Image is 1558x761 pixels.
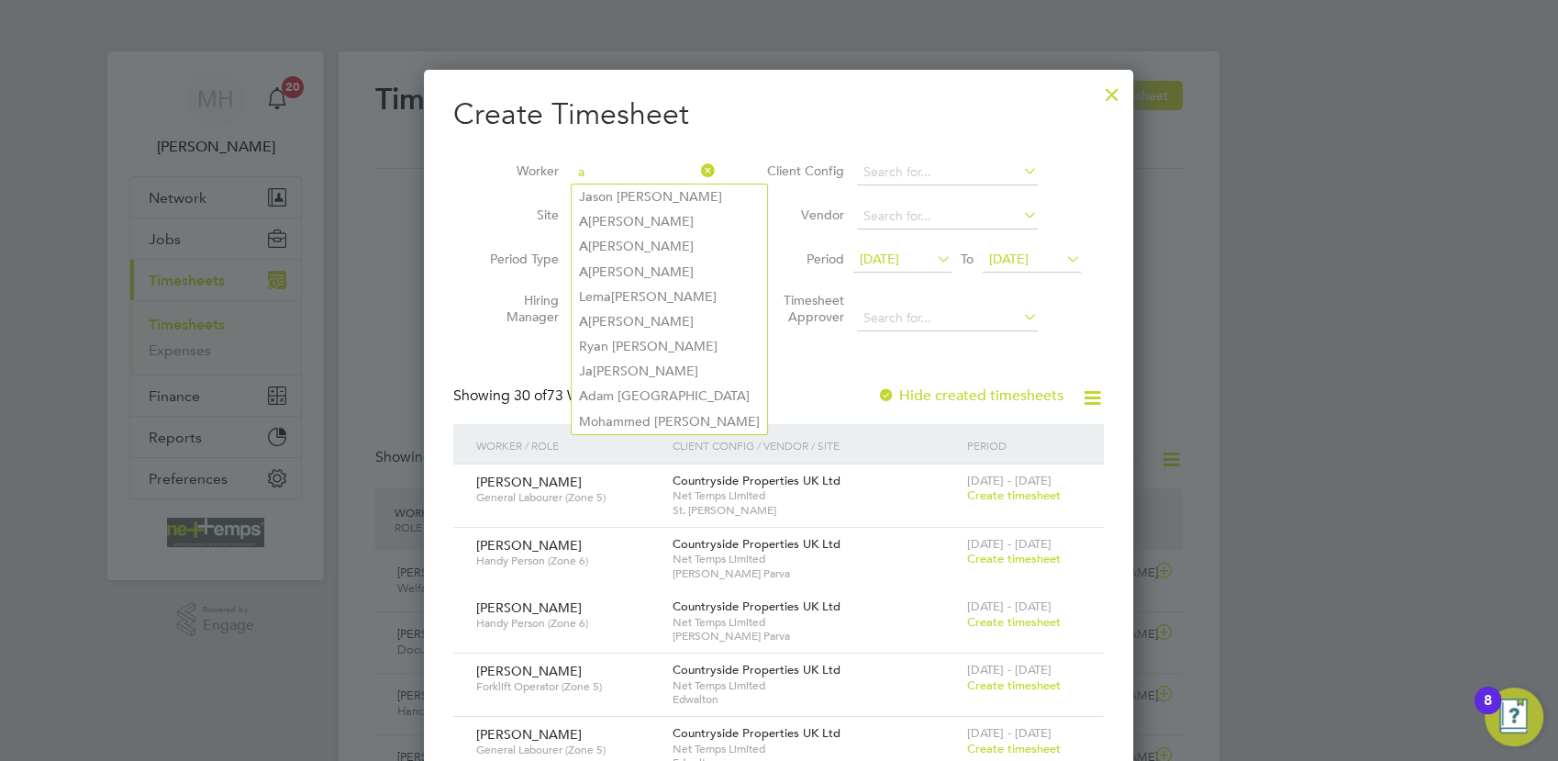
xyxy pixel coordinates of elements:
[476,663,582,679] span: [PERSON_NAME]
[967,662,1052,677] span: [DATE] - [DATE]
[860,251,899,267] span: [DATE]
[579,239,588,254] b: A
[476,743,659,757] span: General Labourer (Zone 5)
[572,160,716,185] input: Search for...
[453,95,1104,134] h2: Create Timesheet
[967,741,1061,756] span: Create timesheet
[673,536,840,552] span: Countryside Properties UK Ltd
[762,292,844,325] label: Timesheet Approver
[606,414,613,430] b: a
[476,207,559,223] label: Site
[673,473,840,488] span: Countryside Properties UK Ltd
[476,679,659,694] span: Forklift Operator (Zone 5)
[579,388,588,404] b: A
[579,264,588,280] b: A
[604,289,611,305] b: a
[967,551,1061,566] span: Create timesheet
[579,214,588,229] b: A
[585,364,593,379] b: a
[673,692,958,707] span: Edwalton
[476,474,582,490] span: [PERSON_NAME]
[1484,700,1492,724] div: 8
[673,629,958,643] span: [PERSON_NAME] Parva
[967,536,1052,552] span: [DATE] - [DATE]
[476,292,559,325] label: Hiring Manager
[476,616,659,631] span: Handy Person (Zone 6)
[579,314,588,330] b: A
[762,162,844,179] label: Client Config
[762,251,844,267] label: Period
[476,537,582,554] span: [PERSON_NAME]
[514,386,620,405] span: 73 Workers
[673,488,958,503] span: Net Temps Limited
[967,614,1061,630] span: Create timesheet
[472,424,668,466] div: Worker / Role
[673,725,840,741] span: Countryside Properties UK Ltd
[989,251,1029,267] span: [DATE]
[572,209,767,234] li: [PERSON_NAME]
[857,306,1038,331] input: Search for...
[476,162,559,179] label: Worker
[963,424,1085,466] div: Period
[572,260,767,285] li: [PERSON_NAME]
[857,204,1038,229] input: Search for...
[572,285,767,309] li: Lem [PERSON_NAME]
[572,185,767,209] li: J son [PERSON_NAME]
[857,160,1038,185] input: Search for...
[1485,688,1543,746] button: Open Resource Center, 8 new notifications
[877,386,1063,405] label: Hide created timesheets
[967,725,1052,741] span: [DATE] - [DATE]
[572,334,767,359] li: Ry n [PERSON_NAME]
[572,409,767,434] li: Moh mmed [PERSON_NAME]
[572,359,767,384] li: J [PERSON_NAME]
[476,490,659,505] span: General Labourer (Zone 5)
[673,566,958,581] span: [PERSON_NAME] Parva
[476,554,659,568] span: Handy Person (Zone 6)
[514,386,547,405] span: 30 of
[476,599,582,616] span: [PERSON_NAME]
[673,599,840,614] span: Countryside Properties UK Ltd
[673,503,958,518] span: St. [PERSON_NAME]
[585,189,593,205] b: a
[673,678,958,693] span: Net Temps Limited
[594,339,601,354] b: a
[967,677,1061,693] span: Create timesheet
[967,473,1052,488] span: [DATE] - [DATE]
[967,599,1052,614] span: [DATE] - [DATE]
[476,726,582,743] span: [PERSON_NAME]
[673,742,958,756] span: Net Temps Limited
[453,386,624,406] div: Showing
[476,251,559,267] label: Period Type
[673,662,840,677] span: Countryside Properties UK Ltd
[668,424,963,466] div: Client Config / Vendor / Site
[967,487,1061,503] span: Create timesheet
[762,207,844,223] label: Vendor
[673,615,958,630] span: Net Temps Limited
[572,309,767,334] li: [PERSON_NAME]
[572,384,767,408] li: dam [GEOGRAPHIC_DATA]
[673,552,958,566] span: Net Temps Limited
[572,234,767,259] li: [PERSON_NAME]
[955,247,979,271] span: To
